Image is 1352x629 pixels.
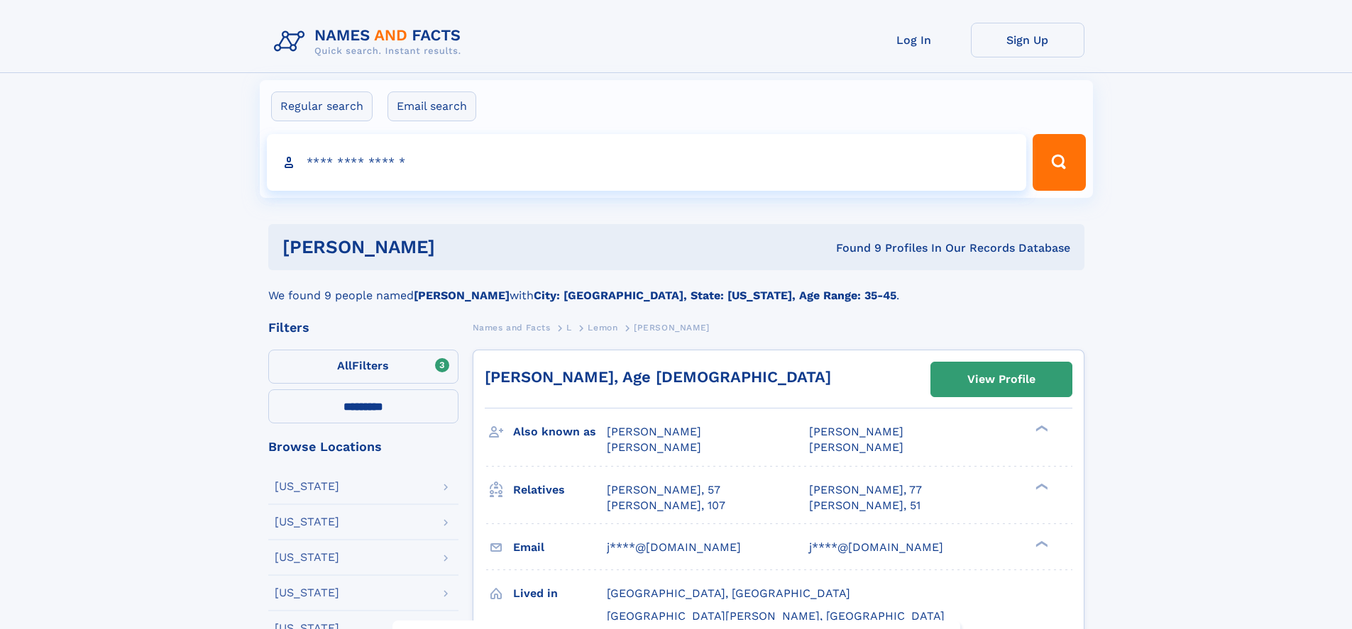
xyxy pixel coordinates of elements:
button: Search Button [1033,134,1085,191]
a: [PERSON_NAME], Age [DEMOGRAPHIC_DATA] [485,368,831,386]
span: [PERSON_NAME] [607,440,701,454]
a: [PERSON_NAME], 51 [809,498,920,513]
b: [PERSON_NAME] [414,289,510,302]
a: Lemon [588,318,617,336]
span: [PERSON_NAME] [634,323,710,333]
span: L [566,323,572,333]
div: [US_STATE] [275,587,339,599]
div: Filters [268,321,458,334]
div: ❯ [1032,482,1049,491]
a: Log In [857,23,971,57]
h1: [PERSON_NAME] [282,238,636,256]
div: [US_STATE] [275,552,339,563]
span: [PERSON_NAME] [809,440,903,454]
div: Found 9 Profiles In Our Records Database [635,240,1070,256]
h3: Also known as [513,420,607,444]
b: City: [GEOGRAPHIC_DATA], State: [US_STATE], Age Range: 35-45 [534,289,896,302]
div: We found 9 people named with . [268,270,1084,304]
div: Browse Locations [268,440,458,453]
a: Names and Facts [473,318,551,336]
a: [PERSON_NAME], 107 [607,498,725,513]
div: ❯ [1032,539,1049,548]
div: View Profile [967,363,1035,396]
span: [GEOGRAPHIC_DATA][PERSON_NAME], [GEOGRAPHIC_DATA] [607,609,945,623]
label: Email search [388,91,476,121]
a: [PERSON_NAME], 57 [607,482,720,498]
h3: Lived in [513,581,607,606]
label: Regular search [271,91,373,121]
h3: Relatives [513,478,607,502]
span: Lemon [588,323,617,333]
a: View Profile [931,362,1072,396]
a: L [566,318,572,336]
h3: Email [513,535,607,560]
span: [PERSON_NAME] [607,425,701,438]
label: Filters [268,350,458,384]
img: Logo Names and Facts [268,23,473,61]
a: Sign Up [971,23,1084,57]
div: ❯ [1032,424,1049,433]
span: [PERSON_NAME] [809,425,903,438]
div: [US_STATE] [275,516,339,528]
div: [US_STATE] [275,481,339,492]
span: All [337,359,352,372]
input: search input [267,134,1027,191]
a: [PERSON_NAME], 77 [809,482,922,498]
span: [GEOGRAPHIC_DATA], [GEOGRAPHIC_DATA] [607,586,850,600]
